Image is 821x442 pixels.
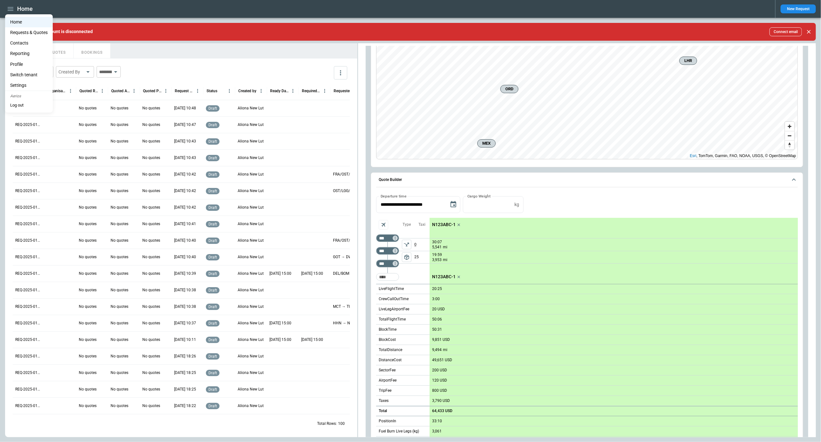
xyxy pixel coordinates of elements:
a: Requests & Quotes [5,27,53,38]
a: Home [5,17,53,27]
li: Switch tenant [5,70,53,80]
button: Log out [5,100,29,110]
a: Reporting [5,48,53,59]
a: Profile [5,59,53,70]
a: Contacts [5,38,53,48]
p: Aerios [5,91,53,100]
a: Settings [5,80,53,91]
